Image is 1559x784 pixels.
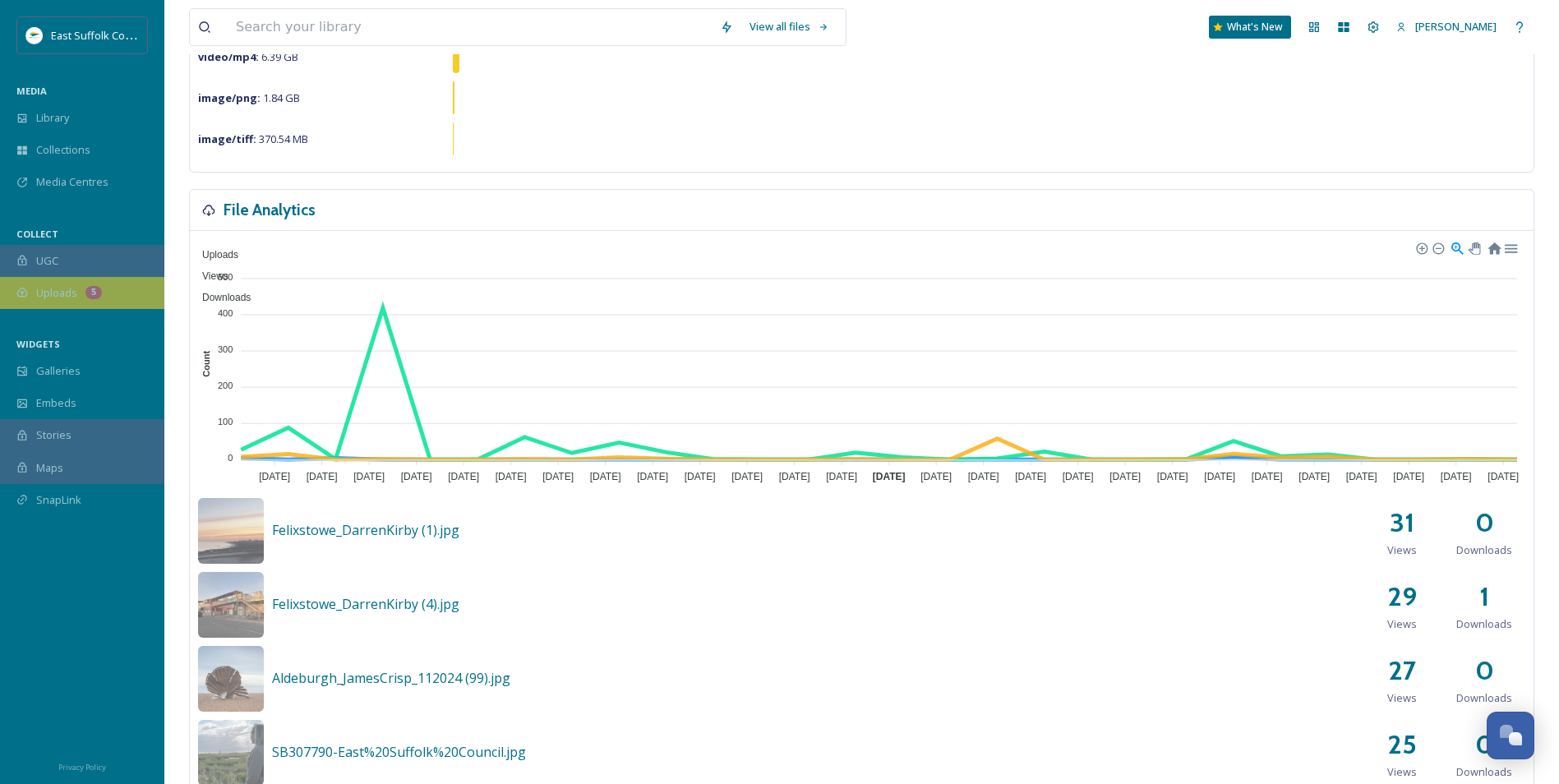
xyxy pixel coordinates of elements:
a: [PERSON_NAME] [1388,11,1505,43]
tspan: 300 [218,344,233,354]
tspan: [DATE] [685,471,716,482]
strong: image/png : [198,90,261,105]
h2: 29 [1387,577,1417,616]
span: Views [1387,542,1417,558]
span: Downloads [1456,690,1512,706]
span: Views [1387,690,1417,706]
tspan: [DATE] [1346,471,1377,482]
h2: 31 [1390,503,1414,542]
tspan: [DATE] [590,471,621,482]
h2: 0 [1475,503,1494,542]
tspan: [DATE] [1298,471,1330,482]
span: Library [36,110,69,126]
span: Downloads [1456,764,1512,780]
span: 1.84 GB [198,90,300,105]
img: ESC%20Logo.png [26,27,43,44]
tspan: [DATE] [1252,471,1283,482]
tspan: 400 [218,308,233,318]
div: Zoom In [1415,242,1427,253]
span: WIDGETS [16,338,60,350]
span: Felixstowe_DarrenKirby (1).jpg [272,521,459,539]
h2: 1 [1479,577,1489,616]
span: Views [1387,764,1417,780]
div: Zoom Out [1432,242,1443,253]
tspan: [DATE] [779,471,810,482]
h2: 27 [1388,651,1416,690]
tspan: [DATE] [1109,471,1141,482]
a: Privacy Policy [58,756,106,776]
span: Uploads [36,285,77,301]
tspan: [DATE] [1063,471,1094,482]
tspan: [DATE] [448,471,479,482]
span: Downloads [1456,542,1512,558]
tspan: [DATE] [920,471,952,482]
span: 6.39 GB [198,49,298,64]
tspan: [DATE] [307,471,338,482]
a: What's New [1209,16,1291,39]
span: Collections [36,142,90,158]
tspan: [DATE] [401,471,432,482]
span: Views [1387,616,1417,632]
tspan: [DATE] [496,471,527,482]
tspan: [DATE] [637,471,668,482]
span: MEDIA [16,85,47,97]
span: Uploads [190,249,238,261]
h2: 0 [1475,651,1494,690]
tspan: 100 [218,417,233,427]
div: Menu [1503,240,1517,254]
tspan: 200 [218,380,233,390]
tspan: [DATE] [1204,471,1235,482]
tspan: [DATE] [1488,471,1519,482]
tspan: 0 [228,453,233,463]
strong: image/tiff : [198,131,256,146]
span: Galleries [36,363,81,379]
span: COLLECT [16,228,58,240]
span: Media Centres [36,174,108,190]
text: Count [201,351,211,377]
span: [PERSON_NAME] [1415,19,1497,34]
tspan: [DATE] [1441,471,1472,482]
tspan: 500 [218,271,233,281]
span: Downloads [1456,616,1512,632]
span: Views [190,270,228,282]
span: Felixstowe_DarrenKirby (4).jpg [272,595,459,613]
input: Search your library [228,9,712,45]
a: View all files [741,11,837,43]
tspan: [DATE] [353,471,385,482]
span: SnapLink [36,492,81,508]
tspan: [DATE] [259,471,290,482]
h3: File Analytics [224,198,316,222]
span: Aldeburgh_JamesCrisp_112024 (99).jpg [272,669,510,687]
span: East Suffolk Council [51,27,148,43]
span: SB307790-East%20Suffolk%20Council.jpg [272,743,526,761]
div: Reset Zoom [1487,240,1501,254]
tspan: [DATE] [542,471,574,482]
h2: 0 [1475,725,1494,764]
div: Selection Zoom [1450,240,1464,254]
button: Open Chat [1487,712,1534,759]
div: 5 [85,286,102,299]
tspan: [DATE] [1393,471,1424,482]
span: Privacy Policy [58,762,106,772]
span: Embeds [36,395,76,411]
img: c05cd98b-8534-4043-a342-746f7758d00b.jpg [198,572,264,638]
tspan: [DATE] [1015,471,1046,482]
h2: 25 [1387,725,1417,764]
span: 370.54 MB [198,131,308,146]
strong: video/mp4 : [198,49,259,64]
span: Maps [36,460,63,476]
tspan: [DATE] [1157,471,1188,482]
span: Downloads [190,292,251,303]
span: Stories [36,427,71,443]
tspan: [DATE] [873,471,906,482]
img: e7376f7c-a302-4b60-a0ee-da7e7e50330a.jpg [198,646,264,712]
tspan: [DATE] [826,471,857,482]
div: Panning [1469,242,1478,252]
tspan: [DATE] [731,471,763,482]
span: UGC [36,253,58,269]
img: e2880978-9f8a-4789-acca-9d02345ca030.jpg [198,498,264,564]
tspan: [DATE] [968,471,999,482]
